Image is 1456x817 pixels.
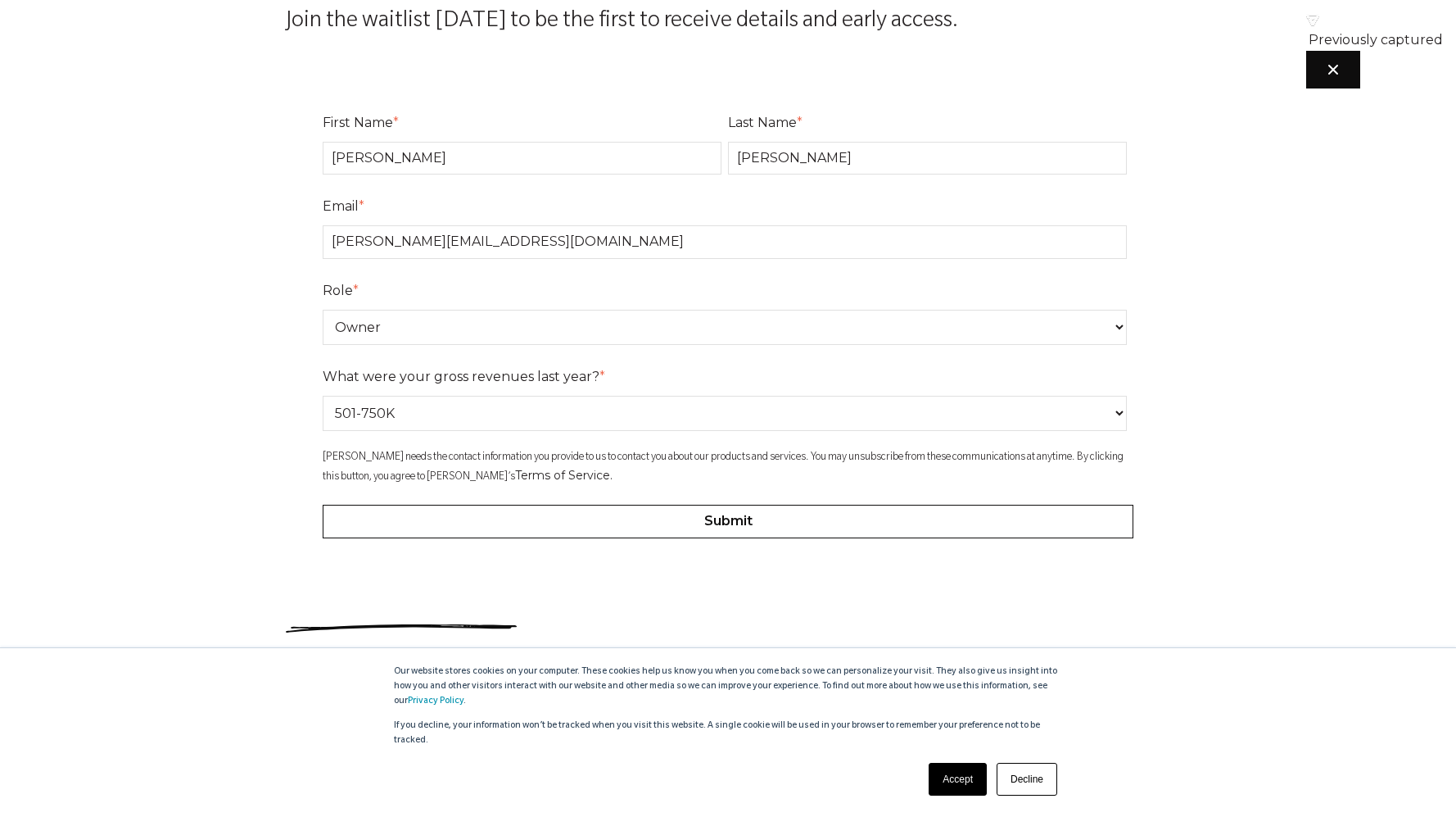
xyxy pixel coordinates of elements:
[728,115,797,130] span: Last Name
[323,450,1133,487] p: [PERSON_NAME] needs the contact information you provide to us to contact you about our products a...
[323,505,1133,538] input: Submit
[394,719,1062,748] p: If you decline, your information won’t be tracked when you visit this website. A single cookie wi...
[394,665,1062,709] p: Our website stores cookies on your computer. These cookies help us know you when you come back so...
[408,697,463,706] a: Privacy Policy
[286,624,517,633] img: underline.svg
[997,763,1057,796] a: Decline
[323,369,599,384] span: What were your gross revenues last year?
[515,468,613,483] a: Terms of Service.
[286,4,1170,41] p: Join the waitlist [DATE] to be the first to receive details and early access.
[323,283,353,298] span: Role
[323,198,359,214] span: Email
[323,115,393,130] span: First Name
[929,763,987,796] a: Accept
